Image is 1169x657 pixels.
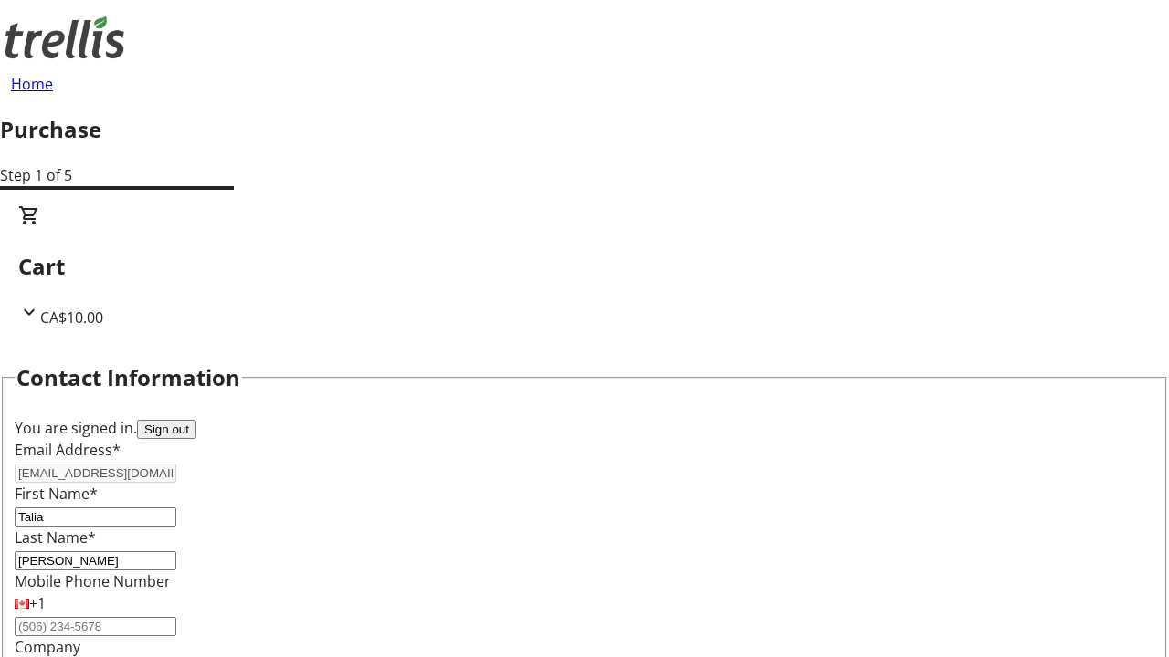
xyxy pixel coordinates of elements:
label: Company [15,637,80,657]
label: Email Address* [15,440,121,460]
label: First Name* [15,484,98,504]
h2: Contact Information [16,361,240,394]
label: Mobile Phone Number [15,571,171,591]
div: You are signed in. [15,417,1154,439]
input: (506) 234-5678 [15,617,176,636]
label: Last Name* [15,527,96,547]
span: CA$10.00 [40,308,103,328]
button: Sign out [137,420,196,439]
div: CartCA$10.00 [18,204,1151,328]
h2: Cart [18,250,1151,283]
